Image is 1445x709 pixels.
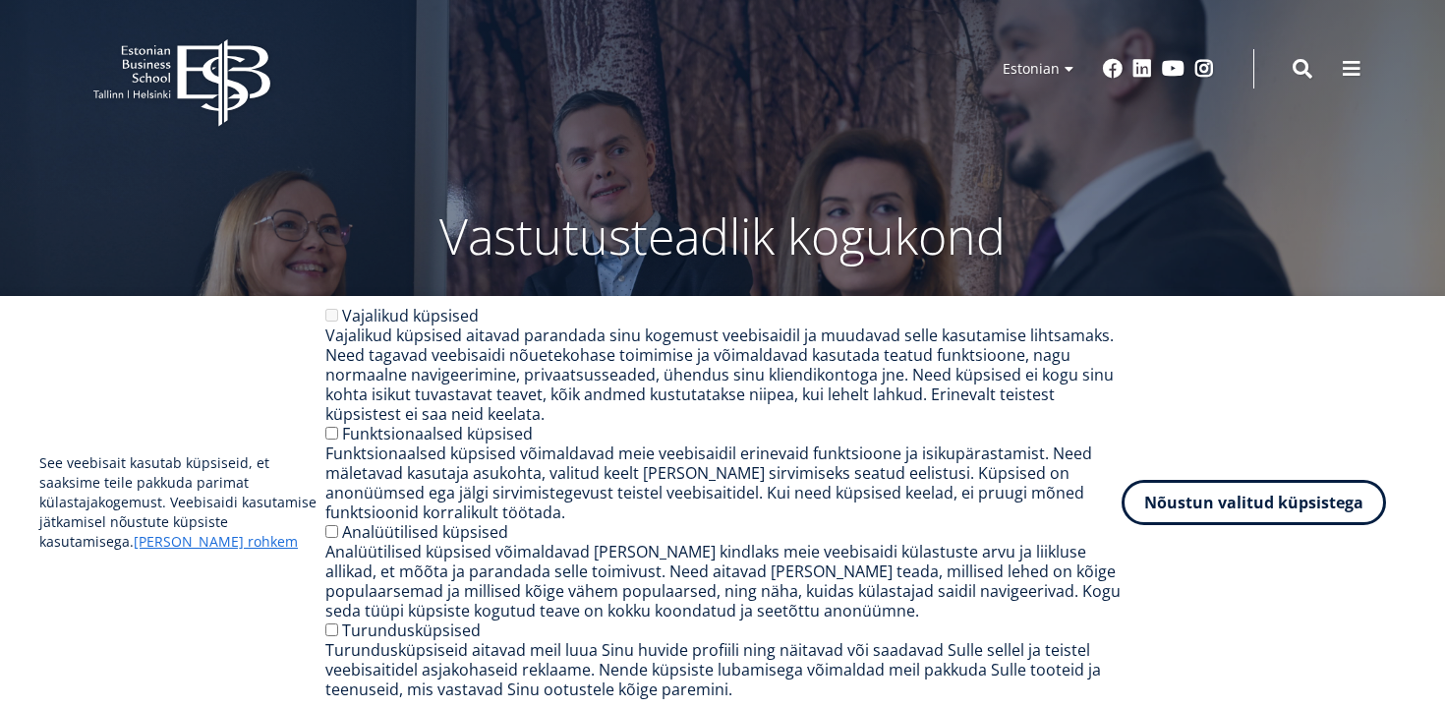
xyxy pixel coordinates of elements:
[1194,59,1214,79] a: Instagram
[134,532,298,552] a: [PERSON_NAME] rohkem
[342,521,508,543] label: Analüütilised küpsised
[1132,59,1152,79] a: Linkedin
[325,640,1122,699] div: Turundusküpsiseid aitavad meil luua Sinu huvide profiili ning näitavad või saadavad Sulle sellel ...
[1103,59,1123,79] a: Facebook
[342,620,481,641] label: Turundusküpsised
[325,443,1122,522] div: Funktsionaalsed küpsised võimaldavad meie veebisaidil erinevaid funktsioone ja isikupärastamist. ...
[1122,480,1386,525] button: Nõustun valitud küpsistega
[1162,59,1185,79] a: Youtube
[39,453,325,552] p: See veebisait kasutab küpsiseid, et saaksime teile pakkuda parimat külastajakogemust. Veebisaidi ...
[325,542,1122,620] div: Analüütilised küpsised võimaldavad [PERSON_NAME] kindlaks meie veebisaidi külastuste arvu ja liik...
[342,423,533,444] label: Funktsionaalsed küpsised
[202,207,1243,266] p: Vastutusteadlik kogukond
[342,305,479,326] label: Vajalikud küpsised
[325,325,1122,424] div: Vajalikud küpsised aitavad parandada sinu kogemust veebisaidil ja muudavad selle kasutamise lihts...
